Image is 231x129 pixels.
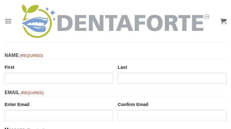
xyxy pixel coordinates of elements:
legend: Email [5,89,226,97]
legend: Name [5,51,226,60]
label: First [5,62,113,71]
span: (Required) [20,90,44,96]
img: DENTAFORTE™ [22,5,209,38]
label: Enter Email [5,99,113,108]
a: Menu [5,14,12,28]
label: Last [118,62,226,71]
span: (Required) [19,53,43,59]
label: Confirm Email [118,99,226,108]
a: View cart [220,15,226,28]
